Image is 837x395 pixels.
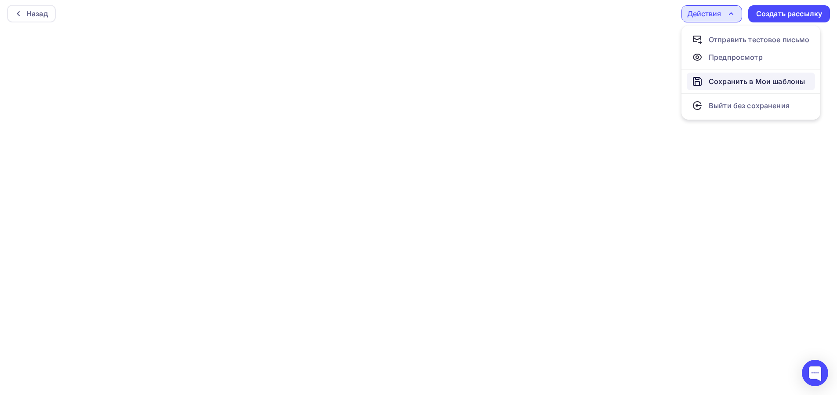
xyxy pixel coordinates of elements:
button: Действия [681,5,742,22]
div: Назад [26,8,48,19]
ul: Действия [681,26,820,120]
div: Выйти без сохранения [709,100,790,111]
div: Сохранить в Мои шаблоны [709,76,805,87]
div: Создать рассылку [756,9,822,19]
div: Действия [687,8,721,19]
div: Предпросмотр [709,52,763,62]
div: Отправить тестовое письмо [709,34,810,45]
